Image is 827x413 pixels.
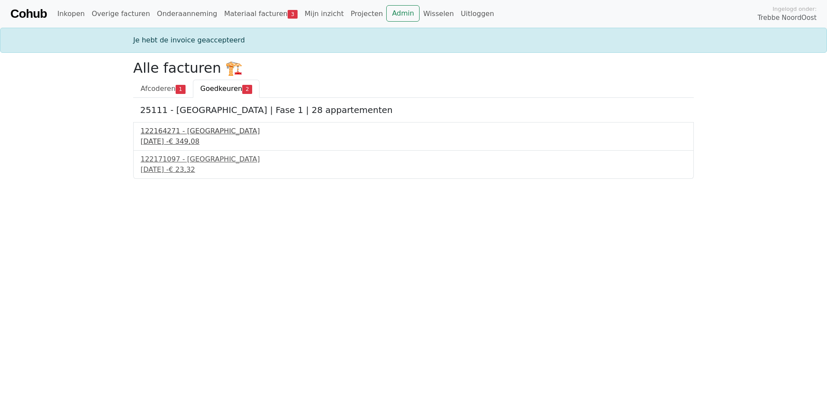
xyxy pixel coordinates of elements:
[54,5,88,23] a: Inkopen
[140,105,687,115] h5: 25111 - [GEOGRAPHIC_DATA] | Fase 1 | 28 appartementen
[141,154,686,165] div: 122171097 - [GEOGRAPHIC_DATA]
[169,137,199,145] span: € 349,08
[347,5,387,23] a: Projecten
[133,80,193,98] a: Afcoderen1
[457,5,497,23] a: Uitloggen
[288,10,298,19] span: 3
[141,165,686,175] div: [DATE] -
[141,136,686,147] div: [DATE] -
[301,5,347,23] a: Mijn inzicht
[420,5,457,23] a: Wisselen
[10,3,47,24] a: Cohub
[221,5,301,23] a: Materiaal facturen3
[242,85,252,94] span: 2
[169,165,195,174] span: € 23,32
[386,5,420,22] a: Admin
[141,126,686,147] a: 122164271 - [GEOGRAPHIC_DATA][DATE] -€ 349,08
[200,84,242,93] span: Goedkeuren
[773,5,817,13] span: Ingelogd onder:
[141,84,176,93] span: Afcoderen
[133,60,694,76] h2: Alle facturen 🏗️
[193,80,260,98] a: Goedkeuren2
[141,154,686,175] a: 122171097 - [GEOGRAPHIC_DATA][DATE] -€ 23,32
[154,5,221,23] a: Onderaanneming
[88,5,154,23] a: Overige facturen
[176,85,186,94] span: 1
[141,126,686,136] div: 122164271 - [GEOGRAPHIC_DATA]
[128,35,699,45] div: Je hebt de invoice geaccepteerd
[758,13,817,23] span: Trebbe NoordOost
